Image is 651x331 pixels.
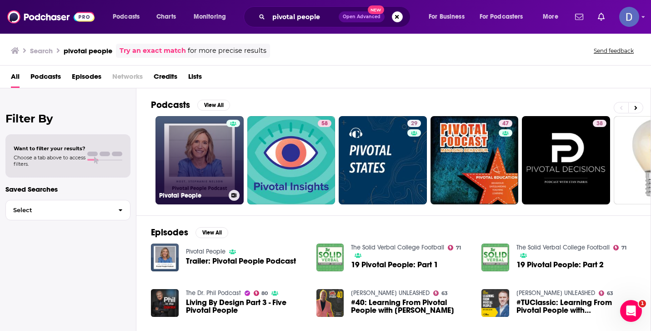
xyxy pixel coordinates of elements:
[619,7,639,27] button: Show profile menu
[639,300,646,307] span: 1
[64,46,112,55] h3: pivotal people
[269,10,339,24] input: Search podcasts, credits, & more...
[499,120,512,127] a: 47
[195,227,228,238] button: View All
[186,257,296,265] a: Trailer: Pivotal People Podcast
[30,69,61,88] a: Podcasts
[154,69,177,88] a: Credits
[252,6,419,27] div: Search podcasts, credits, & more...
[516,261,604,269] a: 19 Pivotal People: Part 2
[481,244,509,271] a: 19 Pivotal People: Part 2
[543,10,558,23] span: More
[316,289,344,317] a: #40: Learning From Pivotal People with John LeBlanc
[151,227,188,238] h2: Episodes
[106,10,151,24] button: open menu
[599,290,613,296] a: 63
[188,69,202,88] a: Lists
[318,120,331,127] a: 58
[113,10,140,23] span: Podcasts
[368,5,384,14] span: New
[11,69,20,88] a: All
[72,69,101,88] a: Episodes
[151,244,179,271] img: Trailer: Pivotal People Podcast
[247,116,336,204] a: 58
[155,116,244,204] a: Pivotal People
[151,99,230,111] a: PodcastsView All
[261,291,268,295] span: 80
[502,119,509,128] span: 47
[481,289,509,317] a: #TUClassic: Learning From Pivotal People with John LeBlanc
[429,10,465,23] span: For Business
[316,244,344,271] img: 19 Pivotal People: Part 1
[411,119,417,128] span: 29
[159,192,225,199] h3: Pivotal People
[407,120,421,127] a: 29
[516,299,636,314] a: #TUClassic: Learning From Pivotal People with John LeBlanc
[186,299,305,314] a: Living By Design Part 3 - Five Pivotal People
[433,290,448,296] a: 63
[254,290,268,296] a: 80
[194,10,226,23] span: Monitoring
[186,289,241,297] a: The Dr. Phil Podcast
[516,299,636,314] span: #TUClassic: Learning From Pivotal People with [PERSON_NAME]
[620,300,642,322] iframe: Intercom live chat
[456,246,461,250] span: 71
[197,100,230,111] button: View All
[30,46,53,55] h3: Search
[619,7,639,27] span: Logged in as dianawurster
[591,47,636,55] button: Send feedback
[120,46,186,56] a: Try an exact match
[351,261,438,269] a: 19 Pivotal People: Part 1
[151,227,228,238] a: EpisodesView All
[112,69,143,88] span: Networks
[596,119,603,128] span: 38
[474,10,536,24] button: open menu
[516,289,595,297] a: JAYSON WALLER UNLEASHED
[339,116,427,204] a: 29
[5,200,130,220] button: Select
[321,119,328,128] span: 58
[619,7,639,27] img: User Profile
[156,10,176,23] span: Charts
[516,244,610,251] a: The Solid Verbal College Football
[593,120,606,127] a: 38
[6,207,111,213] span: Select
[351,299,471,314] a: #40: Learning From Pivotal People with John LeBlanc
[522,116,610,204] a: 38
[151,289,179,317] img: Living By Design Part 3 - Five Pivotal People
[536,10,570,24] button: open menu
[7,8,95,25] img: Podchaser - Follow, Share and Rate Podcasts
[14,145,85,152] span: Want to filter your results?
[431,116,519,204] a: 47
[343,15,381,19] span: Open Advanced
[188,46,266,56] span: for more precise results
[571,9,587,25] a: Show notifications dropdown
[607,291,613,295] span: 63
[5,112,130,125] h2: Filter By
[594,9,608,25] a: Show notifications dropdown
[621,246,626,250] span: 71
[151,99,190,111] h2: Podcasts
[5,185,130,194] p: Saved Searches
[351,289,430,297] a: JAYSON WALLER UNLEASHED
[613,245,626,250] a: 71
[14,154,85,167] span: Choose a tab above to access filters.
[448,245,461,250] a: 71
[351,244,444,251] a: The Solid Verbal College Football
[186,248,225,255] a: Pivotal People
[187,10,238,24] button: open menu
[339,11,385,22] button: Open AdvancedNew
[422,10,476,24] button: open menu
[150,10,181,24] a: Charts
